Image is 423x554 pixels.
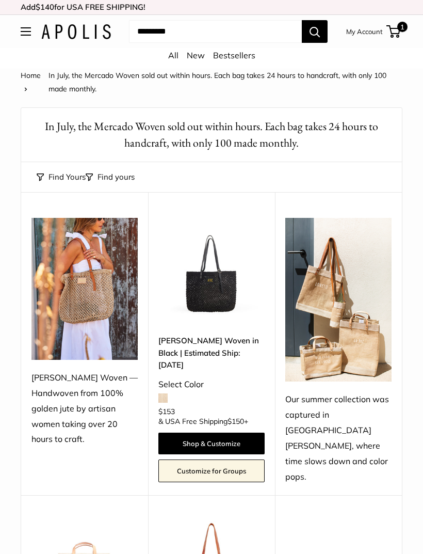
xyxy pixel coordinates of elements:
[213,50,255,60] a: Bestsellers
[285,218,392,382] img: Our summer collection was captured in Todos Santos, where time slows down and color pops.
[302,20,328,43] button: Search
[21,69,402,96] nav: Breadcrumb
[158,218,265,324] a: Mercado Woven in Black | Estimated Ship: Oct. 19thMercado Woven in Black | Estimated Ship: Oct. 19th
[31,370,138,448] div: [PERSON_NAME] Woven — Handwoven from 100% golden jute by artisan women taking over 20 hours to cr...
[158,418,248,425] span: & USA Free Shipping +
[158,218,265,324] img: Mercado Woven in Black | Estimated Ship: Oct. 19th
[285,392,392,484] div: Our summer collection was captured in [GEOGRAPHIC_DATA][PERSON_NAME], where time slows down and c...
[37,118,386,151] h1: In July, the Mercado Woven sold out within hours. Each bag takes 24 hours to handcraft, with only...
[21,71,41,80] a: Home
[158,377,265,392] div: Select Color
[187,50,205,60] a: New
[21,27,31,36] button: Open menu
[227,417,244,426] span: $150
[387,25,400,38] a: 1
[158,407,175,416] span: $153
[346,25,383,38] a: My Account
[158,335,265,371] a: [PERSON_NAME] Woven in Black | Estimated Ship: [DATE]
[397,22,408,32] span: 1
[158,433,265,454] a: Shop & Customize
[158,460,265,482] a: Customize for Groups
[36,2,54,12] span: $140
[48,71,386,93] span: In July, the Mercado Woven sold out within hours. Each bag takes 24 hours to handcraft, with only...
[41,24,111,39] img: Apolis
[37,170,86,184] button: Find Yours
[86,170,135,184] button: Filter collection
[129,20,302,43] input: Search...
[31,218,138,360] img: Mercado Woven — Handwoven from 100% golden jute by artisan women taking over 20 hours to craft.
[168,50,178,60] a: All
